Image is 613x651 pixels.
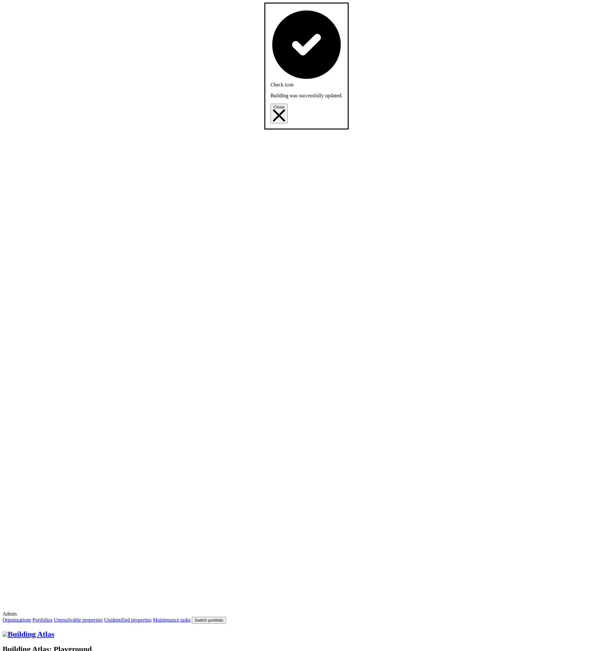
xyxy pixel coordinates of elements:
[104,617,152,623] a: Unidentified properties
[3,617,31,623] a: Organizations
[54,617,103,623] a: Unresolvable properties
[153,617,191,623] a: Maintenance tasks
[270,104,288,123] button: Close
[270,82,293,87] span: Check icon
[274,105,284,109] span: Close
[32,617,52,623] a: Portfolios
[192,617,226,624] button: Switch portfolio
[3,605,610,617] label: Admin
[3,630,54,638] a: Building Atlas
[270,93,343,99] p: Building was successfully updated.
[3,632,8,637] img: main-0bbd2752.svg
